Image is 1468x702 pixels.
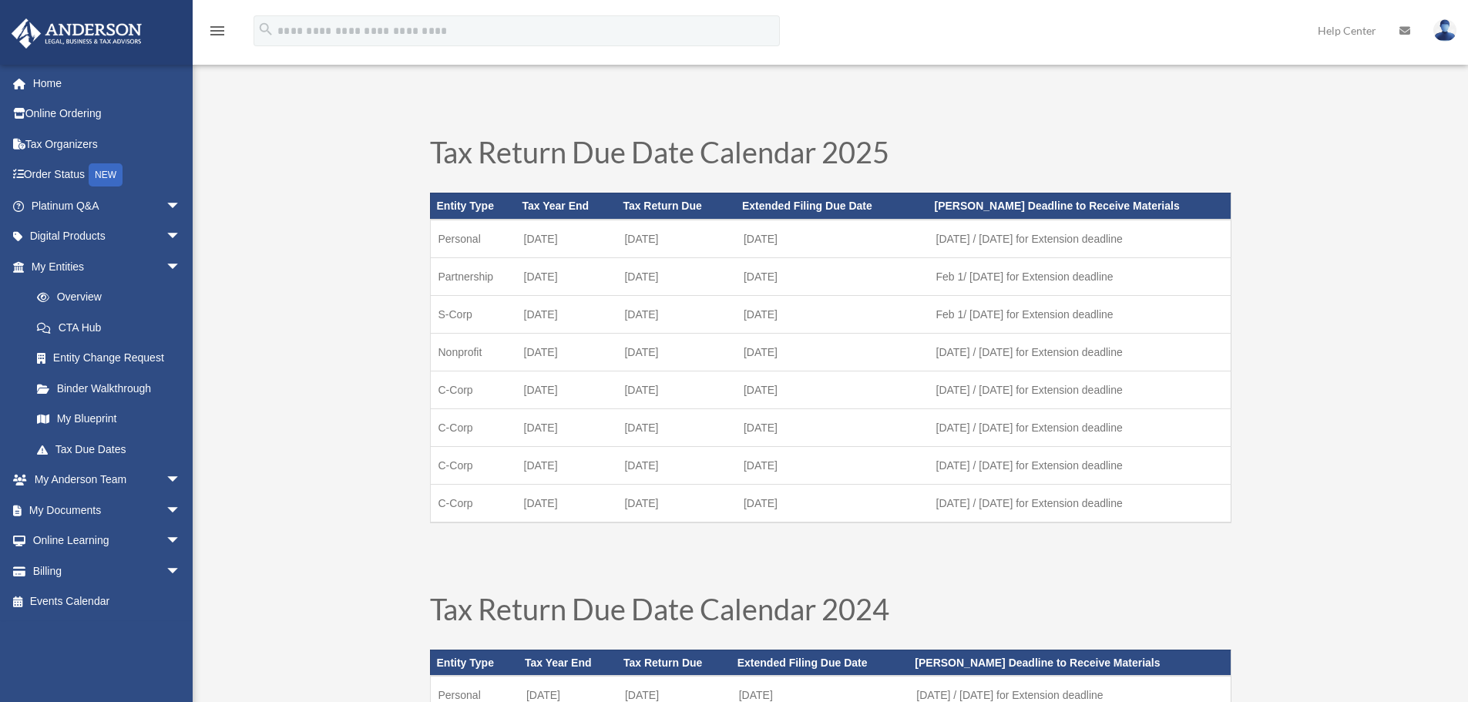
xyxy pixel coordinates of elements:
td: [DATE] [736,220,929,258]
td: [DATE] [516,446,617,484]
a: My Anderson Teamarrow_drop_down [11,465,204,495]
th: Tax Year End [516,193,617,219]
td: [DATE] [616,484,736,522]
th: [PERSON_NAME] Deadline to Receive Materials [929,193,1231,219]
td: [DATE] / [DATE] for Extension deadline [929,446,1231,484]
a: Home [11,68,204,99]
a: Entity Change Request [22,343,204,374]
span: arrow_drop_down [166,221,197,253]
td: [DATE] [516,220,617,258]
td: [DATE] / [DATE] for Extension deadline [929,371,1231,408]
div: NEW [89,163,123,186]
td: [DATE] [736,484,929,522]
td: [DATE] [616,333,736,371]
td: [DATE] [736,371,929,408]
td: [DATE] [516,333,617,371]
a: Tax Due Dates [22,434,197,465]
td: C-Corp [430,446,516,484]
img: User Pic [1433,19,1456,42]
a: Billingarrow_drop_down [11,556,204,586]
td: [DATE] / [DATE] for Extension deadline [929,333,1231,371]
a: Online Ordering [11,99,204,129]
td: Personal [430,220,516,258]
a: My Entitiesarrow_drop_down [11,251,204,282]
a: CTA Hub [22,312,204,343]
a: Platinum Q&Aarrow_drop_down [11,190,204,221]
span: arrow_drop_down [166,526,197,557]
td: [DATE] [736,446,929,484]
td: S-Corp [430,295,516,333]
a: My Blueprint [22,404,204,435]
a: Digital Productsarrow_drop_down [11,221,204,252]
td: [DATE] [516,295,617,333]
td: [DATE] [736,333,929,371]
td: [DATE] [616,371,736,408]
a: Online Learningarrow_drop_down [11,526,204,556]
th: Tax Return Due [617,650,731,676]
td: [DATE] [516,257,617,295]
span: arrow_drop_down [166,190,197,222]
td: [DATE] / [DATE] for Extension deadline [929,220,1231,258]
h1: Tax Return Due Date Calendar 2025 [430,137,1231,174]
span: arrow_drop_down [166,251,197,283]
th: Entity Type [430,193,516,219]
th: Tax Year End [519,650,617,676]
th: Entity Type [430,650,519,676]
td: Feb 1/ [DATE] for Extension deadline [929,257,1231,295]
td: [DATE] [736,408,929,446]
a: menu [208,27,227,40]
a: Tax Organizers [11,129,204,160]
td: [DATE] [736,295,929,333]
td: [DATE] [616,257,736,295]
td: [DATE] [616,408,736,446]
td: C-Corp [430,484,516,522]
td: Partnership [430,257,516,295]
td: [DATE] [516,484,617,522]
th: Extended Filing Due Date [736,193,929,219]
img: Anderson Advisors Platinum Portal [7,18,146,49]
span: arrow_drop_down [166,465,197,496]
td: [DATE] [616,446,736,484]
td: [DATE] [736,257,929,295]
th: Tax Return Due [616,193,736,219]
a: Overview [22,282,204,313]
td: C-Corp [430,408,516,446]
i: menu [208,22,227,40]
span: arrow_drop_down [166,495,197,526]
td: Nonprofit [430,333,516,371]
th: [PERSON_NAME] Deadline to Receive Materials [909,650,1231,676]
a: My Documentsarrow_drop_down [11,495,204,526]
th: Extended Filing Due Date [731,650,909,676]
td: [DATE] [516,408,617,446]
td: [DATE] [516,371,617,408]
a: Order StatusNEW [11,160,204,191]
a: Binder Walkthrough [22,373,204,404]
td: [DATE] [616,220,736,258]
a: Events Calendar [11,586,204,617]
i: search [257,21,274,38]
h1: Tax Return Due Date Calendar 2024 [430,594,1231,631]
td: Feb 1/ [DATE] for Extension deadline [929,295,1231,333]
td: [DATE] [616,295,736,333]
td: C-Corp [430,371,516,408]
span: arrow_drop_down [166,556,197,587]
td: [DATE] / [DATE] for Extension deadline [929,484,1231,522]
td: [DATE] / [DATE] for Extension deadline [929,408,1231,446]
